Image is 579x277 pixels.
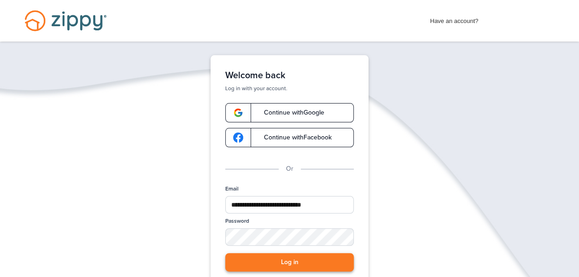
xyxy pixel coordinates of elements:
a: google-logoContinue withGoogle [225,103,354,122]
h1: Welcome back [225,70,354,81]
button: Log in [225,253,354,272]
span: Have an account? [430,12,479,26]
img: google-logo [233,133,243,143]
a: google-logoContinue withFacebook [225,128,354,147]
p: Log in with your account. [225,85,354,92]
img: google-logo [233,108,243,118]
label: Password [225,217,249,225]
input: Email [225,196,354,214]
img: Back to Top [553,255,577,275]
p: Or [286,164,293,174]
input: Password [225,228,354,245]
span: Continue with Google [255,110,324,116]
span: Continue with Facebook [255,134,332,141]
label: Email [225,185,239,193]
